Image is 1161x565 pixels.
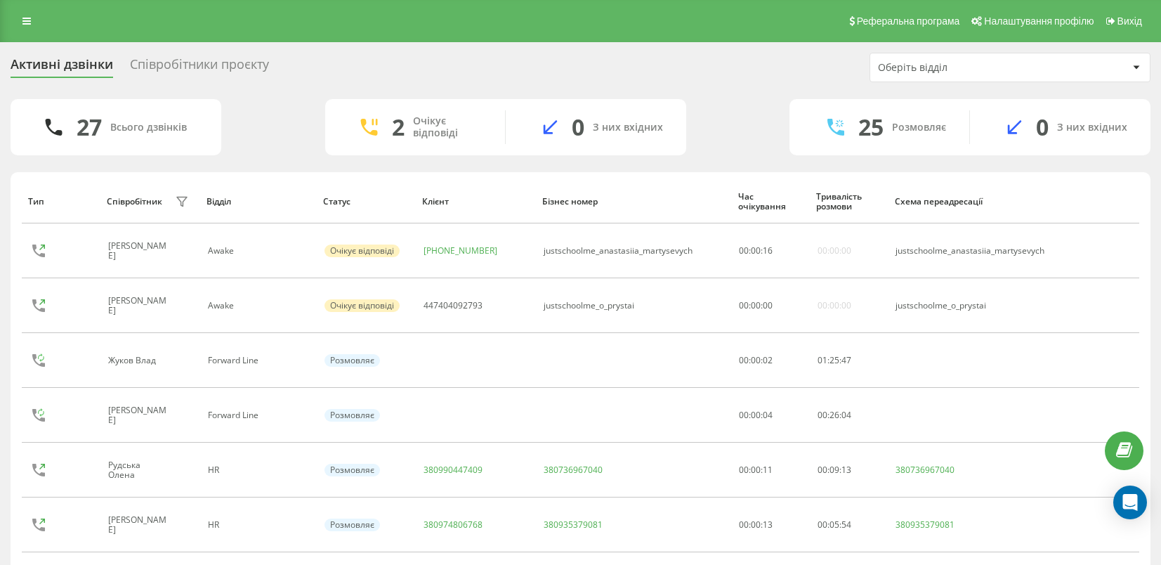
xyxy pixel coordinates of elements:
[544,246,693,256] div: justschoolme_anastasiia_martysevych
[829,519,839,531] span: 05
[858,114,884,141] div: 25
[424,464,483,476] a: 380990447409
[542,197,724,207] div: Бізнес номер
[324,245,400,257] div: Очікує відповіді
[323,197,409,207] div: Статус
[763,245,773,256] span: 16
[896,520,955,530] a: 380935379081
[895,197,1054,207] div: Схема переадресації
[751,245,761,256] span: 00
[424,301,483,311] div: 447404092793
[324,299,400,312] div: Очікує відповіді
[108,241,172,261] div: [PERSON_NAME]
[77,114,102,141] div: 27
[763,299,773,311] span: 00
[739,246,773,256] div: : :
[208,410,309,420] div: Forward Line
[818,410,851,420] div: : :
[739,465,802,475] div: 00:00:11
[739,356,802,365] div: 00:00:02
[424,245,497,256] a: [PHONE_NUMBER]
[208,465,309,475] div: HR
[739,299,749,311] span: 00
[739,301,773,311] div: : :
[818,465,851,475] div: : :
[818,464,827,476] span: 00
[751,299,761,311] span: 00
[107,197,162,207] div: Співробітник
[206,197,310,207] div: Відділ
[544,464,603,476] a: 380736967040
[1113,486,1147,519] div: Open Intercom Messenger
[857,15,960,27] span: Реферальна програма
[841,409,851,421] span: 04
[1036,114,1049,141] div: 0
[413,115,484,139] div: Очікує відповіді
[816,192,881,212] div: Тривалість розмови
[108,356,159,365] div: Жуков Влад
[829,464,839,476] span: 09
[324,464,380,476] div: Розмовляє
[208,301,309,311] div: Awake
[896,246,1053,256] div: justschoolme_anastasiia_martysevych
[108,405,172,426] div: [PERSON_NAME]
[130,57,269,79] div: Співробітники проєкту
[892,122,946,134] div: Розмовляє
[544,301,634,311] div: justschoolme_o_prystai
[818,409,827,421] span: 00
[818,354,827,366] span: 01
[1117,15,1142,27] span: Вихід
[818,356,851,365] div: : :
[324,354,380,367] div: Розмовляє
[110,122,187,134] div: Всього дзвінків
[208,246,309,256] div: Awake
[422,197,529,207] div: Клієнт
[208,356,309,365] div: Forward Line
[818,301,851,311] div: 00:00:00
[841,354,851,366] span: 47
[11,57,113,79] div: Активні дзвінки
[324,519,380,531] div: Розмовляє
[108,460,172,481] div: Рудська Олена
[878,62,1046,74] div: Оберіть відділ
[28,197,93,207] div: Тип
[739,410,802,420] div: 00:00:04
[324,409,380,422] div: Розмовляє
[984,15,1094,27] span: Налаштування профілю
[392,114,405,141] div: 2
[593,122,663,134] div: З них вхідних
[829,354,839,366] span: 25
[1057,122,1127,134] div: З них вхідних
[572,114,584,141] div: 0
[739,245,749,256] span: 00
[739,520,802,530] div: 00:00:13
[108,515,172,535] div: [PERSON_NAME]
[818,519,827,531] span: 00
[544,519,603,531] a: 380935379081
[424,519,483,531] a: 380974806768
[818,246,851,256] div: 00:00:00
[841,464,851,476] span: 13
[818,520,851,530] div: : :
[896,465,955,475] a: 380736967040
[841,519,851,531] span: 54
[738,192,803,212] div: Час очікування
[829,409,839,421] span: 26
[896,301,1053,311] div: justschoolme_o_prystai
[108,296,172,316] div: [PERSON_NAME]
[208,520,309,530] div: HR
